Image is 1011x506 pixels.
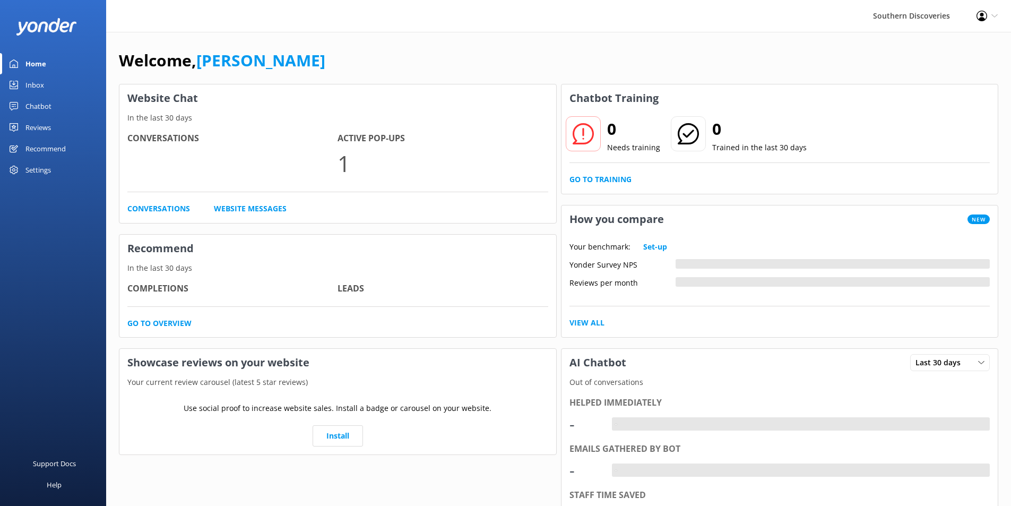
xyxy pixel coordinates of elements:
[569,174,632,185] a: Go to Training
[25,53,46,74] div: Home
[612,417,620,431] div: -
[569,442,990,456] div: Emails gathered by bot
[612,464,620,477] div: -
[607,116,660,142] h2: 0
[127,282,338,296] h4: Completions
[967,215,990,224] span: New
[712,116,807,142] h2: 0
[127,318,192,329] a: Go to overview
[25,96,51,117] div: Chatbot
[127,203,190,215] a: Conversations
[119,112,556,124] p: In the last 30 days
[338,132,548,145] h4: Active Pop-ups
[119,48,325,73] h1: Welcome,
[643,241,667,253] a: Set-up
[561,376,998,388] p: Out of conversations
[561,205,672,233] h3: How you compare
[33,453,76,474] div: Support Docs
[119,84,556,112] h3: Website Chat
[119,349,556,376] h3: Showcase reviews on your website
[16,18,77,36] img: yonder-white-logo.png
[569,458,601,483] div: -
[712,142,807,153] p: Trained in the last 30 days
[569,241,630,253] p: Your benchmark:
[196,49,325,71] a: [PERSON_NAME]
[25,138,66,159] div: Recommend
[47,474,62,495] div: Help
[214,203,287,215] a: Website Messages
[561,84,667,112] h3: Chatbot Training
[184,402,491,414] p: Use social proof to increase website sales. Install a badge or carousel on your website.
[127,132,338,145] h4: Conversations
[569,317,604,329] a: View All
[915,357,967,368] span: Last 30 days
[338,282,548,296] h4: Leads
[569,277,676,287] div: Reviews per month
[119,235,556,262] h3: Recommend
[569,488,990,502] div: Staff time saved
[569,411,601,437] div: -
[119,262,556,274] p: In the last 30 days
[25,159,51,181] div: Settings
[313,425,363,447] a: Install
[119,376,556,388] p: Your current review carousel (latest 5 star reviews)
[607,142,660,153] p: Needs training
[338,145,548,181] p: 1
[569,259,676,269] div: Yonder Survey NPS
[561,349,634,376] h3: AI Chatbot
[569,396,990,410] div: Helped immediately
[25,74,44,96] div: Inbox
[25,117,51,138] div: Reviews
